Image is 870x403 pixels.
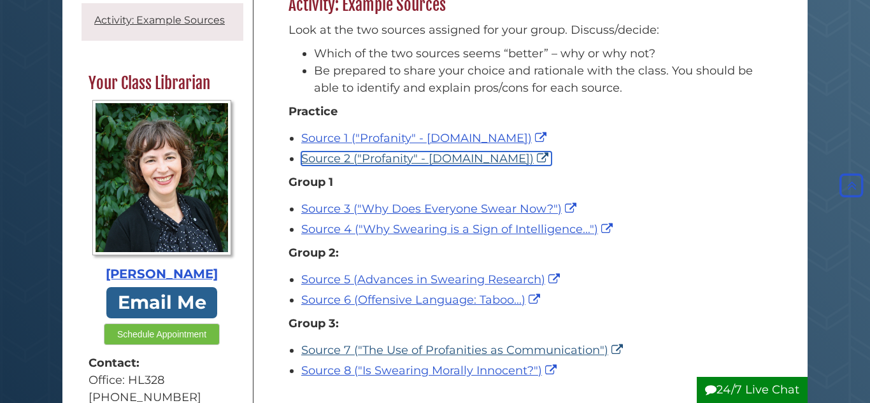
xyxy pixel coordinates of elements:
[106,287,217,318] a: Email Me
[836,178,867,192] a: Back to Top
[314,62,763,97] li: Be prepared to share your choice and rationale with the class. You should be able to identify and...
[82,73,241,94] h2: Your Class Librarian
[289,175,333,189] strong: Group 1
[89,355,235,372] strong: Contact:
[301,202,580,216] a: Source 3 ("Why Does Everyone Swear Now?")
[301,131,550,145] a: Source 1 ("Profanity" - [DOMAIN_NAME])
[289,104,338,118] strong: Practice
[697,377,808,403] button: 24/7 Live Chat
[89,372,235,389] div: Office: HL328
[289,246,339,260] strong: Group 2:
[314,45,763,62] li: Which of the two sources seems “better” – why or why not?
[301,343,626,357] a: Source 7 ("The Use of Profanities as Communication")
[289,316,339,330] strong: Group 3:
[94,14,225,26] a: Activity: Example Sources
[89,265,235,284] div: [PERSON_NAME]
[301,364,560,378] a: Source 8 ("Is Swearing Morally Innocent?")
[104,323,220,345] button: Schedule Appointment
[301,272,563,286] a: Source 5 (Advances in Swearing Research)
[89,100,235,284] a: Profile Photo [PERSON_NAME]
[301,293,543,307] a: Source 6 (Offensive Language: Taboo...)
[92,100,232,255] img: Profile Photo
[289,22,763,39] p: Look at the two sources assigned for your group. Discuss/decide:
[301,222,616,236] a: Source 4 ("Why Swearing is a Sign of Intelligence...")
[301,152,552,166] a: Source 2 ("Profanity" - [DOMAIN_NAME])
